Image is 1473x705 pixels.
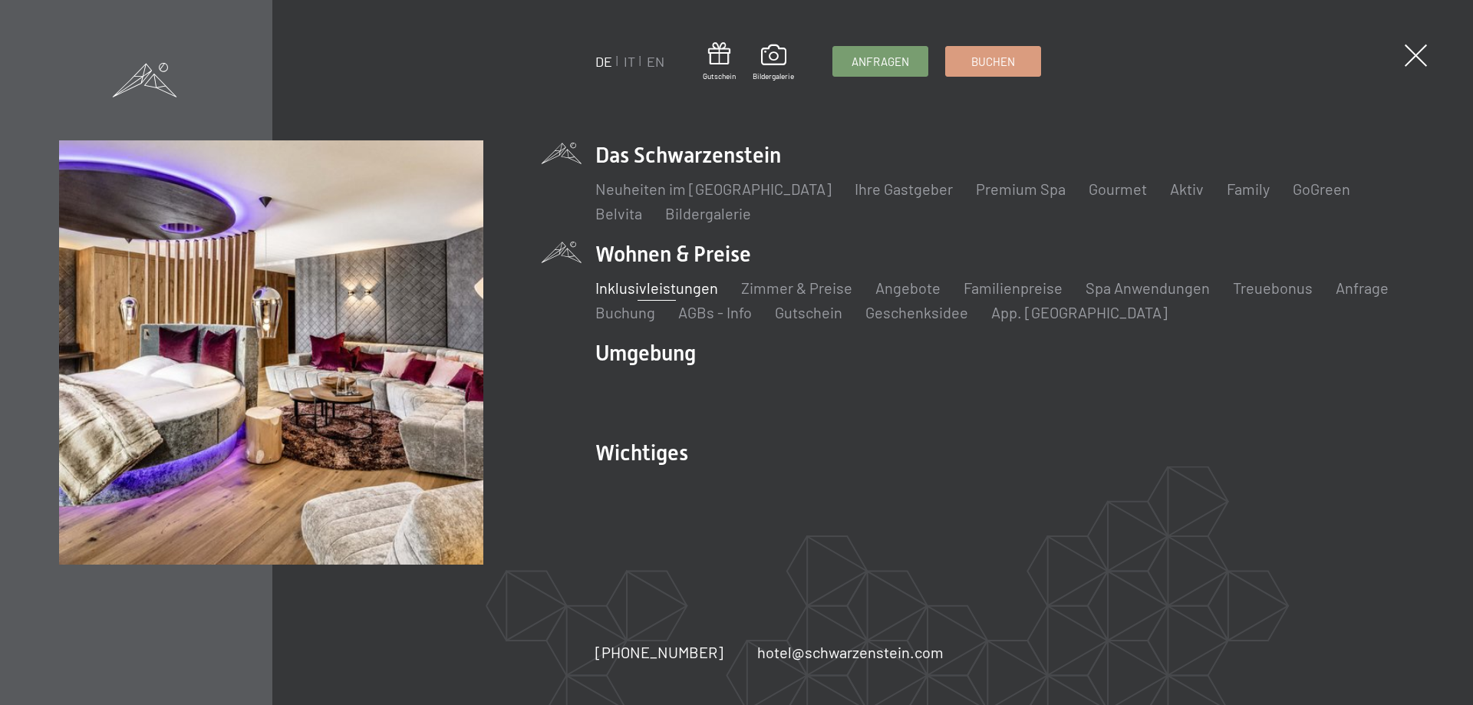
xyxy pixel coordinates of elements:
a: Angebote [875,278,941,297]
span: Anfragen [852,54,909,70]
a: hotel@schwarzenstein.com [757,641,944,663]
a: Bildergalerie [665,204,751,222]
a: Zimmer & Preise [741,278,852,297]
a: Bildergalerie [753,44,794,81]
a: Geschenksidee [865,303,968,321]
a: Ihre Gastgeber [855,180,953,198]
span: Gutschein [703,71,736,81]
a: Treuebonus [1233,278,1313,297]
a: Gutschein [775,303,842,321]
a: Anfragen [833,47,928,76]
a: Gourmet [1089,180,1147,198]
a: Anfrage [1336,278,1389,297]
a: GoGreen [1293,180,1350,198]
a: Familienpreise [964,278,1063,297]
span: [PHONE_NUMBER] [595,643,723,661]
a: [PHONE_NUMBER] [595,641,723,663]
a: Inklusivleistungen [595,278,718,297]
a: Belvita [595,204,642,222]
a: AGBs - Info [678,303,752,321]
span: Bildergalerie [753,71,794,81]
a: Spa Anwendungen [1086,278,1210,297]
a: Buchen [946,47,1040,76]
a: Buchung [595,303,655,321]
a: IT [624,53,635,70]
a: Premium Spa [976,180,1066,198]
a: EN [647,53,664,70]
span: Buchen [971,54,1015,70]
a: Gutschein [703,42,736,81]
a: Neuheiten im [GEOGRAPHIC_DATA] [595,180,832,198]
a: DE [595,53,612,70]
a: Family [1227,180,1270,198]
a: Aktiv [1170,180,1204,198]
a: App. [GEOGRAPHIC_DATA] [991,303,1168,321]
